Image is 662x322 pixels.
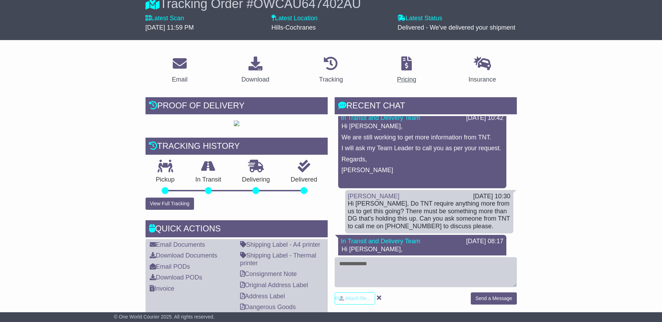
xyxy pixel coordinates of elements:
[280,176,328,184] p: Delivered
[150,285,174,292] a: Invoice
[240,252,317,267] a: Shipping Label - Thermal printer
[397,15,442,22] label: Latest Status
[348,193,400,200] a: [PERSON_NAME]
[471,292,516,305] button: Send a Message
[146,176,185,184] p: Pickup
[232,176,281,184] p: Delivering
[146,220,328,239] div: Quick Actions
[473,193,511,200] div: [DATE] 10:30
[466,114,504,122] div: [DATE] 10:42
[167,54,192,87] a: Email
[272,24,316,31] span: Hills-Cochranes
[150,252,217,259] a: Download Documents
[342,156,503,163] p: Regards,
[234,121,239,126] img: GetPodImage
[114,314,215,320] span: © One World Courier 2025. All rights reserved.
[146,138,328,156] div: Tracking history
[150,241,205,248] a: Email Documents
[146,97,328,116] div: Proof of Delivery
[469,75,496,84] div: Insurance
[172,75,187,84] div: Email
[319,75,343,84] div: Tracking
[342,123,503,130] p: Hi [PERSON_NAME],
[237,54,274,87] a: Download
[393,54,421,87] a: Pricing
[341,114,421,121] a: In Transit and Delivery Team
[146,198,194,210] button: View Full Tracking
[397,75,416,84] div: Pricing
[146,24,194,31] span: [DATE] 11:59 PM
[397,24,515,31] span: Delivered - We've delivered your shipment
[146,15,184,22] label: Latest Scan
[272,15,318,22] label: Latest Location
[314,54,347,87] a: Tracking
[240,282,308,289] a: Original Address Label
[348,200,511,230] div: Hi [PERSON_NAME], Do TNT require anything more from us to get this going? There must be something...
[240,270,297,277] a: Consignment Note
[240,304,296,318] a: Dangerous Goods Declaration
[150,274,202,281] a: Download PODs
[240,293,285,300] a: Address Label
[335,97,517,116] div: RECENT CHAT
[241,75,269,84] div: Download
[342,134,503,141] p: We are still working to get more information from TNT.
[185,176,232,184] p: In Transit
[466,238,504,245] div: [DATE] 08:17
[342,246,503,253] p: Hi [PERSON_NAME],
[240,241,320,248] a: Shipping Label - A4 printer
[342,167,503,174] p: [PERSON_NAME]
[464,54,501,87] a: Insurance
[150,263,190,270] a: Email PODs
[341,238,421,245] a: In Transit and Delivery Team
[342,145,503,152] p: I will ask my Team Leader to call you as per your request.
